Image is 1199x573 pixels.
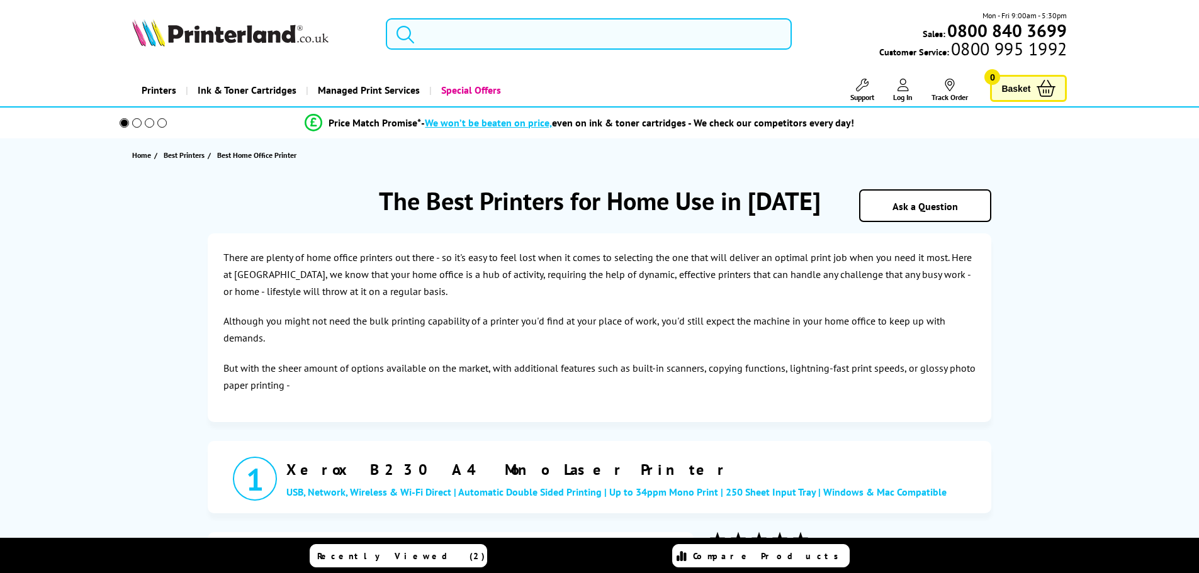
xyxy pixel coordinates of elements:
[949,43,1067,55] span: 0800 995 1992
[223,360,976,394] p: But with the sheer amount of options available on the market, with additional features such as bu...
[945,25,1067,36] a: 0800 840 3699
[306,74,429,106] a: Managed Print Services
[132,19,329,47] img: Printerland Logo
[164,148,205,162] span: Best Printers
[429,74,510,106] a: Special Offers
[223,313,976,347] p: Although you might not need the bulk printing capability of a printer you'd find at your place of...
[208,184,992,217] h1: The Best Printers for Home Use in [DATE]
[990,75,1067,102] a: Basket 0
[1001,80,1030,97] span: Basket
[132,148,154,162] a: Home
[984,69,1000,85] span: 0
[317,550,485,562] span: Recently Viewed (2)
[672,544,850,567] a: Compare Products
[850,79,874,102] a: Support
[693,550,845,562] span: Compare Products
[132,148,151,162] span: Home
[310,544,487,567] a: Recently Viewed (2)
[164,148,208,162] a: Best Printers
[879,43,1067,58] span: Customer Service:
[893,79,913,102] a: Log In
[132,19,371,49] a: Printerland Logo
[186,74,306,106] a: Ink & Toner Cartridges
[286,460,986,479] a: Xerox B230 A4 Mono Laser Printer
[893,92,913,102] span: Log In
[982,9,1067,21] span: Mon - Fri 9:00am - 5:30pm
[425,116,552,129] span: We won’t be beaten on price,
[947,19,1067,42] b: 0800 840 3699
[217,148,296,162] span: Best Home Office Printer
[421,116,854,129] div: - even on ink & toner cartridges - We check our competitors every day!
[816,536,898,545] a: read 48 customer reviews
[329,116,421,129] span: Price Match Promise*
[217,148,300,162] a: Best Home Office Printer
[850,92,874,102] span: Support
[892,200,958,213] a: Ask a Question
[286,486,947,498] span: USB, Network, Wireless & Wi-Fi Direct | Automatic Double Sided Printing | Up to 34ppm Mono Print ...
[932,79,968,102] a: Track Order
[223,249,976,301] p: There are plenty of home office printers out there - so it's easy to feel lost when it comes to s...
[923,28,945,40] span: Sales:
[132,74,186,106] a: Printers
[103,112,1057,134] li: modal_Promise
[233,457,277,501] div: 1
[198,74,296,106] span: Ink & Toner Cartridges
